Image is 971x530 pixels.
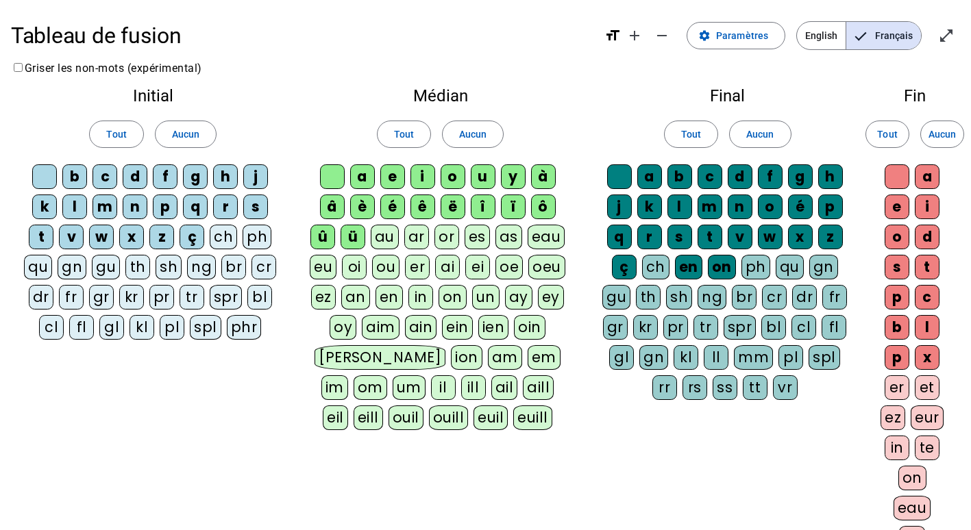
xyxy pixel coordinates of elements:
[404,225,429,249] div: ar
[187,255,216,279] div: ng
[822,285,847,310] div: fr
[213,194,238,219] div: r
[633,315,658,340] div: kr
[451,345,482,370] div: ion
[394,126,414,142] span: Tout
[818,225,843,249] div: z
[62,194,87,219] div: l
[442,315,473,340] div: ein
[602,285,630,310] div: gu
[523,375,554,400] div: aill
[674,345,698,370] div: kl
[210,225,237,249] div: ch
[698,194,722,219] div: m
[405,315,437,340] div: ain
[885,285,909,310] div: p
[180,225,204,249] div: ç
[716,27,768,44] span: Paramètres
[514,315,545,340] div: oin
[491,375,518,400] div: ail
[247,285,272,310] div: bl
[809,345,840,370] div: spl
[89,225,114,249] div: w
[667,194,692,219] div: l
[713,375,737,400] div: ss
[746,126,774,142] span: Aucun
[758,194,783,219] div: o
[846,22,921,49] span: Français
[183,194,208,219] div: q
[663,315,688,340] div: pr
[652,375,677,400] div: rr
[149,225,174,249] div: z
[885,194,909,219] div: e
[371,225,399,249] div: au
[885,345,909,370] div: p
[408,285,433,310] div: in
[461,375,486,400] div: ill
[310,225,335,249] div: û
[172,126,199,142] span: Aucun
[792,285,817,310] div: dr
[911,405,944,430] div: eur
[155,121,217,148] button: Aucun
[729,121,791,148] button: Aucun
[528,225,565,249] div: eau
[32,194,57,219] div: k
[149,285,174,310] div: pr
[29,225,53,249] div: t
[11,62,202,75] label: Griser les non-mots (expérimental)
[243,164,268,189] div: j
[62,164,87,189] div: b
[604,27,621,44] mat-icon: format_size
[920,121,964,148] button: Aucun
[881,88,949,104] h2: Fin
[698,164,722,189] div: c
[915,255,939,279] div: t
[227,315,262,340] div: phr
[495,225,522,249] div: as
[89,121,143,148] button: Tout
[210,285,243,310] div: spr
[99,315,124,340] div: gl
[465,225,490,249] div: es
[788,225,813,249] div: x
[362,315,400,340] div: aim
[342,255,367,279] div: oi
[881,405,905,430] div: ez
[478,315,509,340] div: ien
[885,225,909,249] div: o
[773,375,798,400] div: vr
[612,255,637,279] div: ç
[885,255,909,279] div: s
[642,255,669,279] div: ch
[915,315,939,340] div: l
[667,164,692,189] div: b
[153,194,177,219] div: p
[221,255,246,279] div: br
[459,126,487,142] span: Aucun
[666,285,692,310] div: sh
[818,194,843,219] div: p
[501,164,526,189] div: y
[321,375,348,400] div: im
[59,285,84,310] div: fr
[693,315,718,340] div: tr
[734,345,773,370] div: mm
[410,194,435,219] div: ê
[315,345,445,370] div: [PERSON_NAME]
[125,255,150,279] div: th
[441,194,465,219] div: ë
[439,285,467,310] div: on
[341,225,365,249] div: ü
[22,88,284,104] h2: Initial
[603,315,628,340] div: gr
[474,405,508,430] div: euil
[39,315,64,340] div: cl
[156,255,182,279] div: sh
[626,27,643,44] mat-icon: add
[29,285,53,310] div: dr
[865,121,909,148] button: Tout
[885,436,909,460] div: in
[410,164,435,189] div: i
